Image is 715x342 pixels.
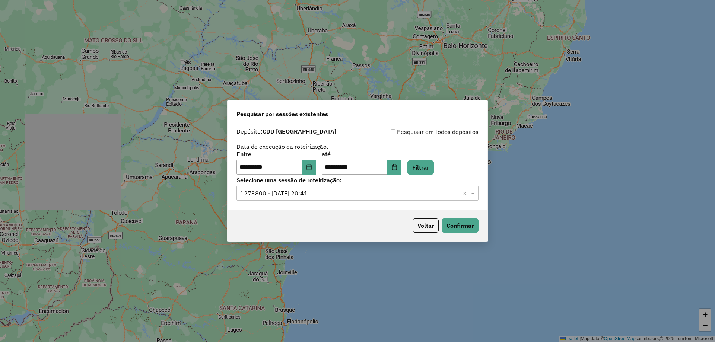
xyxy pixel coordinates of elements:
[387,160,401,175] button: Choose Date
[407,160,434,175] button: Filtrar
[263,128,336,135] strong: CDD [GEOGRAPHIC_DATA]
[236,127,336,136] label: Depósito:
[236,176,479,185] label: Selecione uma sessão de roteirização:
[442,218,479,233] button: Confirmar
[322,150,401,159] label: até
[302,160,316,175] button: Choose Date
[357,127,479,136] div: Pesquisar em todos depósitos
[236,142,328,151] label: Data de execução da roteirização:
[236,150,316,159] label: Entre
[463,189,469,198] span: Clear all
[413,218,439,233] button: Voltar
[236,109,328,118] span: Pesquisar por sessões existentes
